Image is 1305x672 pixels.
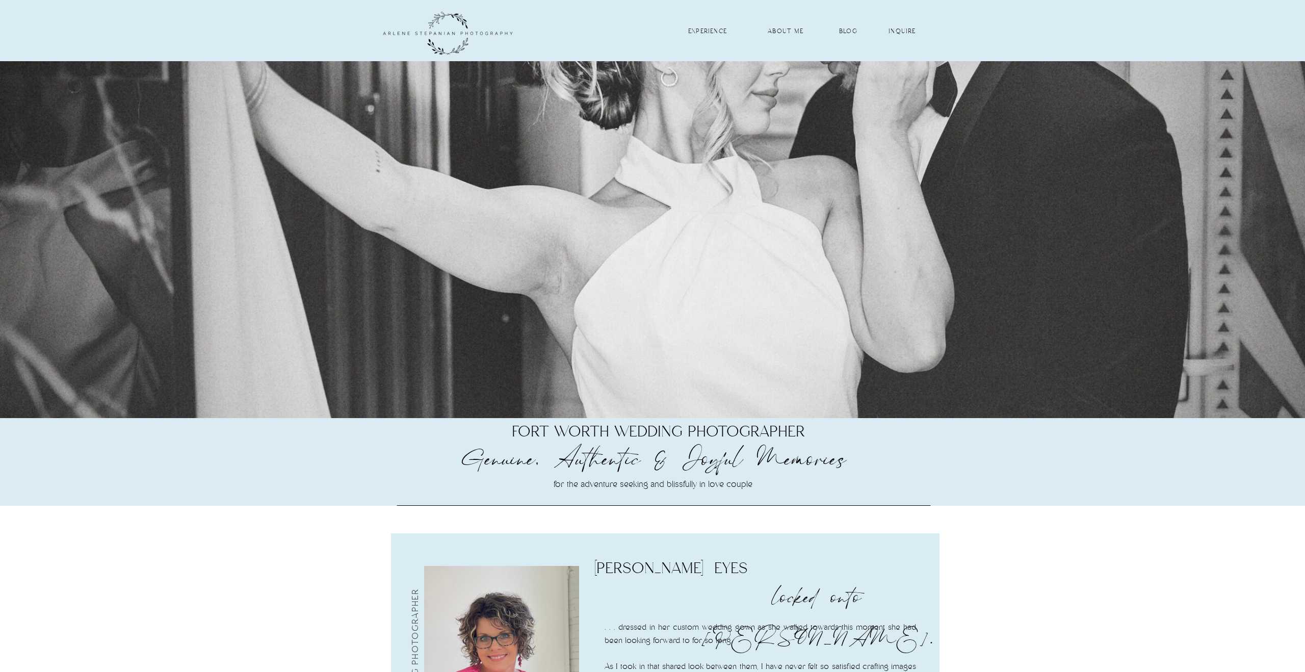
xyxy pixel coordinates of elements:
[678,26,737,36] a: experience
[873,26,931,36] a: inquire
[756,26,815,36] a: about me
[819,26,877,36] a: blog
[347,433,958,501] p: Genuine, Authentic & Joyful Memories
[397,418,919,444] h1: fort worth wedding photographer
[590,555,752,592] p: [PERSON_NAME] eyes
[694,577,939,631] p: locked onto [PERSON_NAME]. . .
[446,477,859,506] p: for the adventure seeking and blissfully in love couple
